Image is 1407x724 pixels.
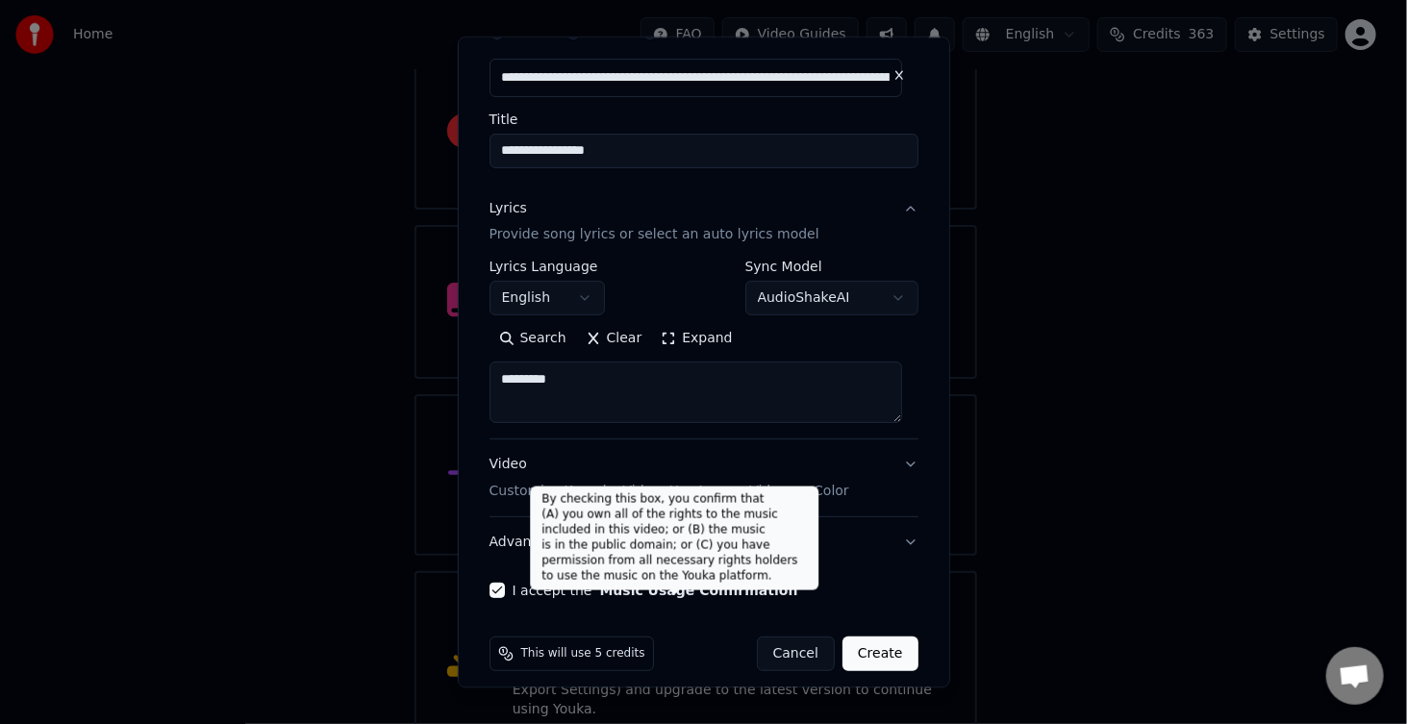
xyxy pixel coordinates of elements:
label: Title [490,112,918,126]
p: Provide song lyrics or select an auto lyrics model [490,226,819,245]
label: Sync Model [745,261,918,274]
button: Create [842,637,918,672]
div: By checking this box, you confirm that (A) you own all of the rights to the music included in thi... [530,487,818,590]
button: Expand [651,324,741,355]
div: Video [490,456,849,502]
button: Clear [576,324,652,355]
label: URL [666,25,692,38]
p: Customize Karaoke Video: Use Image, Video, or Color [490,483,849,502]
button: Advanced [490,518,918,568]
label: Audio [513,25,551,38]
button: I accept the [599,585,797,598]
span: This will use 5 credits [521,647,645,662]
label: Lyrics Language [490,261,605,274]
button: Cancel [757,637,835,672]
button: LyricsProvide song lyrics or select an auto lyrics model [490,184,918,261]
label: I accept the [513,585,798,598]
div: Lyrics [490,199,527,218]
div: LyricsProvide song lyrics or select an auto lyrics model [490,261,918,439]
button: VideoCustomize Karaoke Video: Use Image, Video, or Color [490,440,918,517]
button: Search [490,324,576,355]
label: Video [589,25,626,38]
